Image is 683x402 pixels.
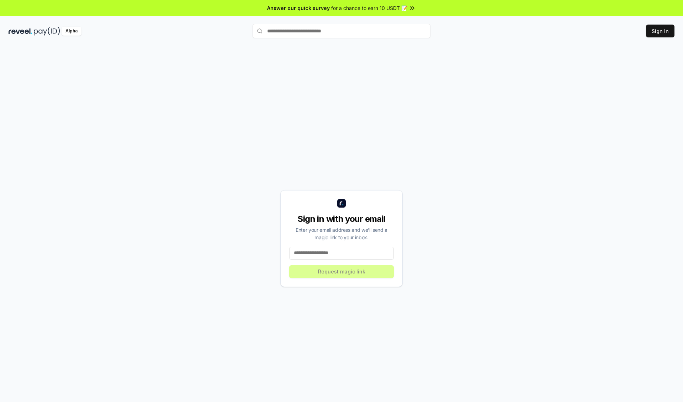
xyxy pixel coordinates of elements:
span: for a chance to earn 10 USDT 📝 [331,4,407,12]
span: Answer our quick survey [267,4,330,12]
img: pay_id [34,27,60,36]
div: Alpha [62,27,81,36]
img: reveel_dark [9,27,32,36]
button: Sign In [646,25,674,37]
div: Sign in with your email [289,213,394,225]
img: logo_small [337,199,346,208]
div: Enter your email address and we’ll send a magic link to your inbox. [289,226,394,241]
